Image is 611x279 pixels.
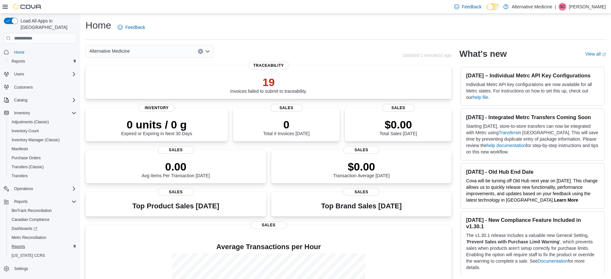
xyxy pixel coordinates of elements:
p: 19 [230,76,307,89]
p: 0 [263,118,310,131]
a: Home [12,48,27,56]
span: Customers [12,83,76,91]
p: 0 units / 0 g [121,118,192,131]
span: Catalog [14,98,27,103]
a: help file [473,95,488,100]
div: Total # Invoices [DATE] [263,118,310,136]
span: Sales [158,188,194,196]
span: Cova will be turning off Old Hub next year on [DATE]. This change allows us to quickly release ne... [466,178,598,203]
span: Alternative Medicine [89,47,130,55]
h3: [DATE] - Integrated Metrc Transfers Coming Soon [466,114,599,120]
span: Feedback [125,24,145,31]
span: Canadian Compliance [12,217,49,222]
p: Starting [DATE], store-to-store transfers can now be integrated with Metrc using in [GEOGRAPHIC_D... [466,123,599,155]
span: Inventory Count [12,128,39,134]
a: Canadian Compliance [9,216,52,223]
div: Expired or Expiring in Next 30 Days [121,118,192,136]
span: BioTrack Reconciliation [9,207,76,214]
a: Transfers (Classic) [9,163,46,171]
span: Washington CCRS [9,252,76,259]
span: Catalog [12,96,76,104]
h2: What's new [459,49,507,59]
button: Reports [1,197,79,206]
button: Home [1,47,79,57]
button: Reports [6,242,79,251]
h3: [DATE] - Old Hub End Date [466,169,599,175]
span: Transfers (Classic) [12,164,44,170]
a: Learn More [554,197,578,203]
span: BioTrack Reconciliation [12,208,52,213]
button: Inventory [12,109,32,117]
button: Customers [1,83,79,92]
span: Transfers (Classic) [9,163,76,171]
button: Reports [6,57,79,66]
span: Adjustments (Classic) [12,119,49,125]
p: Updated 1 minute(s) ago [402,53,452,58]
p: | [555,3,556,11]
button: Transfers (Classic) [6,162,79,171]
div: Avg Items Per Transaction [DATE] [142,160,210,178]
input: Dark Mode [487,4,500,10]
button: Operations [12,185,36,193]
span: Settings [12,265,76,273]
a: Inventory Count [9,127,41,135]
span: Dashboards [9,225,76,232]
a: Feedback [115,21,148,34]
a: Dashboards [9,225,40,232]
button: Manifests [6,144,79,153]
span: Metrc Reconciliation [9,234,76,241]
h3: [DATE] – Individual Metrc API Key Configurations [466,72,599,79]
button: Adjustments (Classic) [6,118,79,126]
button: Inventory Manager (Classic) [6,135,79,144]
a: Adjustments (Classic) [9,118,51,126]
span: Manifests [9,145,76,153]
a: Documentation [538,258,568,264]
button: Canadian Compliance [6,215,79,224]
span: Transfers [12,173,28,179]
div: Invoices failed to submit to traceability. [230,76,307,94]
div: Steven Cross [559,3,566,11]
span: Canadian Compliance [9,216,76,223]
span: Feedback [462,4,481,10]
button: Users [12,70,27,78]
span: Reports [12,59,25,64]
h3: Top Product Sales [DATE] [132,202,219,210]
strong: Prevent Sales with Purchase Limit Warning [467,239,559,244]
span: Inventory Count [9,127,76,135]
button: BioTrack Reconciliation [6,206,79,215]
a: Reports [9,243,28,250]
span: Users [12,70,76,78]
p: [PERSON_NAME] [569,3,606,11]
button: Operations [1,184,79,193]
a: Dashboards [6,224,79,233]
span: Settings [14,266,28,271]
a: Transfers [499,130,517,135]
a: View allExternal link [585,51,606,57]
span: Reports [12,244,25,249]
a: Metrc Reconciliation [9,234,49,241]
button: Reports [12,198,30,205]
span: Reports [9,57,76,65]
a: Reports [9,57,28,65]
p: Alternative Medicine [512,3,552,11]
span: Manifests [12,146,28,152]
span: Inventory [12,109,76,117]
span: Adjustments (Classic) [9,118,76,126]
button: Catalog [1,96,79,105]
span: Operations [12,185,76,193]
div: Total Sales [DATE] [380,118,417,136]
p: 0.00 [142,160,210,173]
span: Reports [12,198,76,205]
a: BioTrack Reconciliation [9,207,54,214]
span: Inventory Manager (Classic) [9,136,76,144]
h1: Home [85,19,111,32]
span: Customers [14,85,33,90]
a: Purchase Orders [9,154,43,162]
span: Inventory [14,110,30,116]
svg: External link [602,53,606,57]
button: Settings [1,264,79,273]
span: Home [14,50,24,55]
p: Individual Metrc API key configurations are now available for all Metrc states. For instructions ... [466,81,599,100]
